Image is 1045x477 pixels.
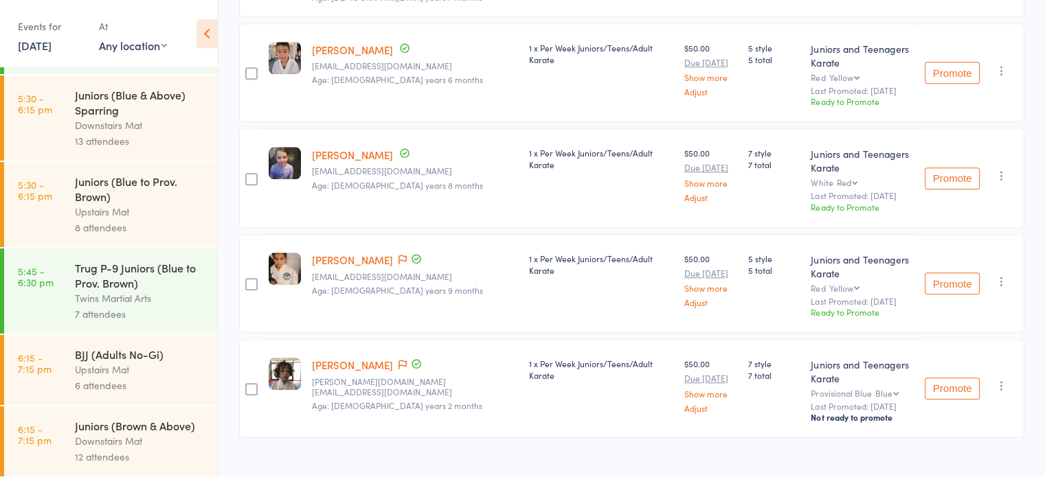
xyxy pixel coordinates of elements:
small: Last Promoted: [DATE] [811,402,914,411]
div: 7 attendees [75,306,206,322]
div: Red [811,283,914,292]
small: Due [DATE] [684,268,737,278]
div: Provisional Blue [811,388,914,397]
a: [PERSON_NAME] [312,43,393,57]
div: Trug P-9 Juniors (Blue to Prov. Brown) [75,260,206,290]
span: Age: [DEMOGRAPHIC_DATA] years 6 months [312,73,483,85]
a: 6:15 -7:15 pmBJJ (Adults No-Gi)Upstairs Mat6 attendees [4,335,218,405]
small: wizyossa@gmail.com [312,166,518,176]
small: belinda.l.page@gmail.com [312,377,518,397]
a: Adjust [684,404,737,412]
div: 8 attendees [75,220,206,235]
span: 5 style [748,42,800,54]
small: Last Promoted: [DATE] [811,86,914,95]
span: 7 style [748,358,800,369]
div: Juniors (Blue to Prov. Brown) [75,174,206,204]
time: 6:15 - 7:15 pm [18,423,52,445]
div: Juniors and Teenagers Karate [811,358,914,385]
div: Ready to Promote [811,95,914,107]
button: Promote [925,377,980,399]
a: 5:30 -6:15 pmJuniors (Blue & Above) SparringDownstairs Mat13 attendees [4,75,218,161]
div: Juniors and Teenagers Karate [811,147,914,174]
a: [DATE] [18,38,52,53]
span: Age: [DEMOGRAPHIC_DATA] years 2 months [312,399,482,411]
span: 7 style [748,147,800,159]
small: kamlis.rafiei@gmail.com [312,61,518,71]
div: Downstairs Mat [75,433,206,449]
div: 1 x Per Week Juniors/Teens/Adult Karate [529,358,673,381]
span: Age: [DEMOGRAPHIC_DATA] years 9 months [312,284,483,296]
div: $50.00 [684,358,737,412]
div: Events for [18,15,85,38]
div: Ready to Promote [811,306,914,318]
div: 12 attendees [75,449,206,465]
div: Twins Martial Arts [75,290,206,306]
time: 5:30 - 6:15 pm [18,93,52,115]
a: 6:15 -7:15 pmJuniors (Brown & Above)Downstairs Mat12 attendees [4,406,218,476]
a: Show more [684,178,737,187]
div: Upstairs Mat [75,362,206,377]
div: Not ready to promote [811,412,914,423]
div: Blue [875,388,892,397]
div: Ready to Promote [811,201,914,213]
small: Last Promoted: [DATE] [811,296,914,306]
small: Due [DATE] [684,373,737,383]
a: 5:30 -6:15 pmJuniors (Blue to Prov. Brown)Upstairs Mat8 attendees [4,162,218,247]
div: $50.00 [684,42,737,96]
span: 5 total [748,264,800,276]
div: Yellow [829,73,853,82]
span: Age: [DEMOGRAPHIC_DATA] years 8 months [312,179,483,191]
small: Benandthi@gmail.com [312,272,518,281]
a: Show more [684,283,737,292]
div: Any location [99,38,167,53]
div: $50.00 [684,147,737,201]
div: Yellow [829,283,853,292]
div: Juniors (Brown & Above) [75,418,206,433]
img: image1750659922.png [269,147,301,179]
div: Red [836,178,851,187]
button: Promote [925,167,980,189]
img: image1683527193.png [269,253,301,285]
a: [PERSON_NAME] [312,358,393,372]
div: Upstairs Mat [75,204,206,220]
button: Promote [925,272,980,294]
span: 7 total [748,159,800,170]
small: Last Promoted: [DATE] [811,191,914,200]
small: Due [DATE] [684,163,737,172]
span: 7 total [748,369,800,381]
div: Red [811,73,914,82]
span: 5 total [748,54,800,65]
div: $50.00 [684,253,737,307]
div: 1 x Per Week Juniors/Teens/Adult Karate [529,147,673,170]
div: Downstairs Mat [75,117,206,133]
a: Adjust [684,298,737,307]
time: 5:45 - 6:30 pm [18,266,54,288]
button: Promote [925,62,980,84]
div: Juniors and Teenagers Karate [811,253,914,280]
div: White [811,178,914,187]
small: Due [DATE] [684,58,737,67]
img: image1669267431.png [269,358,301,390]
div: 13 attendees [75,133,206,149]
a: 5:45 -6:30 pmTrug P-9 Juniors (Blue to Prov. Brown)Twins Martial Arts7 attendees [4,248,218,334]
div: Juniors (Blue & Above) Sparring [75,87,206,117]
time: 6:15 - 7:15 pm [18,352,52,374]
div: 1 x Per Week Juniors/Teens/Adult Karate [529,42,673,65]
time: 5:30 - 6:15 pm [18,179,52,201]
a: Adjust [684,193,737,202]
span: 5 style [748,253,800,264]
a: Show more [684,389,737,398]
a: [PERSON_NAME] [312,148,393,162]
a: Show more [684,73,737,82]
a: [PERSON_NAME] [312,253,393,267]
div: 1 x Per Week Juniors/Teens/Adult Karate [529,253,673,276]
div: At [99,15,167,38]
div: Juniors and Teenagers Karate [811,42,914,69]
div: 6 attendees [75,377,206,393]
div: BJJ (Adults No-Gi) [75,347,206,362]
img: image1750661680.png [269,42,301,74]
a: Adjust [684,87,737,96]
